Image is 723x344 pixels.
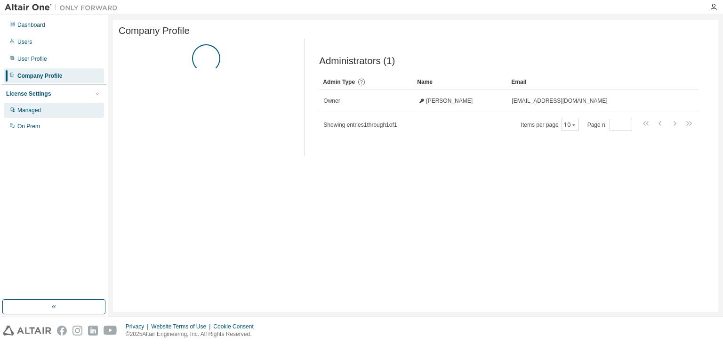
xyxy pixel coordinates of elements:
[126,330,259,338] p: © 2025 Altair Engineering, Inc. All Rights Reserved.
[17,55,47,63] div: User Profile
[512,97,607,105] span: [EMAIL_ADDRESS][DOMAIN_NAME]
[57,326,67,336] img: facebook.svg
[426,97,473,105] span: [PERSON_NAME]
[323,122,397,128] span: Showing entries 1 through 1 of 1
[417,74,504,90] div: Name
[151,323,213,330] div: Website Terms of Use
[17,106,41,114] div: Managed
[587,119,632,131] span: Page n.
[3,326,51,336] img: altair_logo.svg
[104,326,117,336] img: youtube.svg
[88,326,98,336] img: linkedin.svg
[323,97,340,105] span: Owner
[17,72,62,80] div: Company Profile
[564,121,577,129] button: 10
[323,79,355,85] span: Admin Type
[72,326,82,336] img: instagram.svg
[17,38,32,46] div: Users
[521,119,579,131] span: Items per page
[319,56,395,66] span: Administrators (1)
[126,323,151,330] div: Privacy
[17,21,45,29] div: Dashboard
[17,123,40,130] div: On Prem
[5,3,122,12] img: Altair One
[511,74,672,90] div: Email
[213,323,259,330] div: Cookie Consent
[119,25,190,36] span: Company Profile
[6,90,51,98] div: License Settings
